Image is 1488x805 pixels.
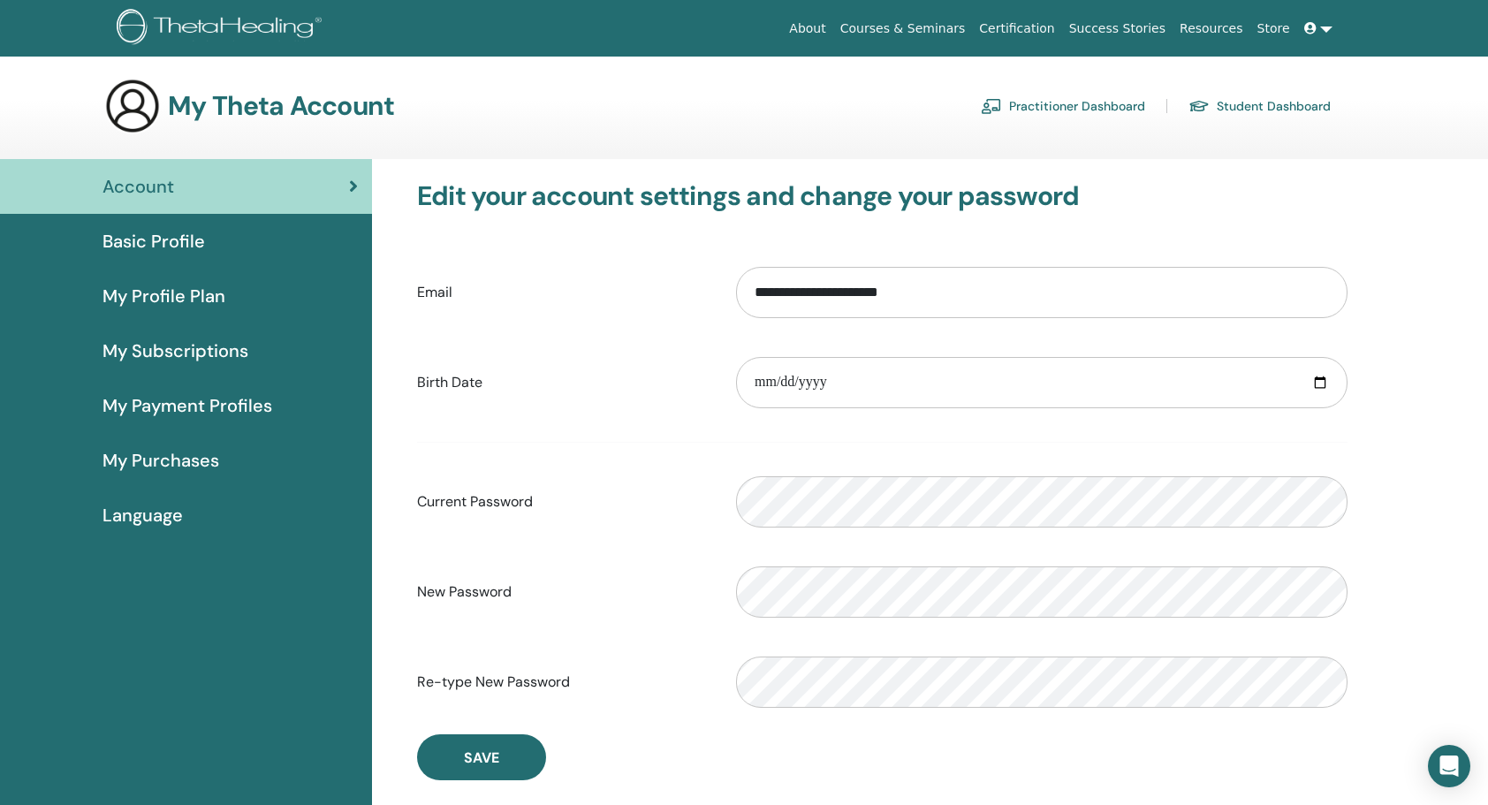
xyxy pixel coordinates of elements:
[102,447,219,474] span: My Purchases
[117,9,328,49] img: logo.png
[102,392,272,419] span: My Payment Profiles
[417,180,1348,212] h3: Edit your account settings and change your password
[102,283,225,309] span: My Profile Plan
[464,748,499,767] span: Save
[833,12,973,45] a: Courses & Seminars
[1250,12,1297,45] a: Store
[1173,12,1250,45] a: Resources
[981,98,1002,114] img: chalkboard-teacher.svg
[972,12,1061,45] a: Certification
[981,92,1145,120] a: Practitioner Dashboard
[417,734,546,780] button: Save
[1062,12,1173,45] a: Success Stories
[1428,745,1470,787] div: Open Intercom Messenger
[102,228,205,254] span: Basic Profile
[1188,92,1331,120] a: Student Dashboard
[404,575,723,609] label: New Password
[404,485,723,519] label: Current Password
[102,338,248,364] span: My Subscriptions
[782,12,832,45] a: About
[104,78,161,134] img: generic-user-icon.jpg
[1188,99,1210,114] img: graduation-cap.svg
[168,90,394,122] h3: My Theta Account
[404,366,723,399] label: Birth Date
[102,502,183,528] span: Language
[404,665,723,699] label: Re-type New Password
[102,173,174,200] span: Account
[404,276,723,309] label: Email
